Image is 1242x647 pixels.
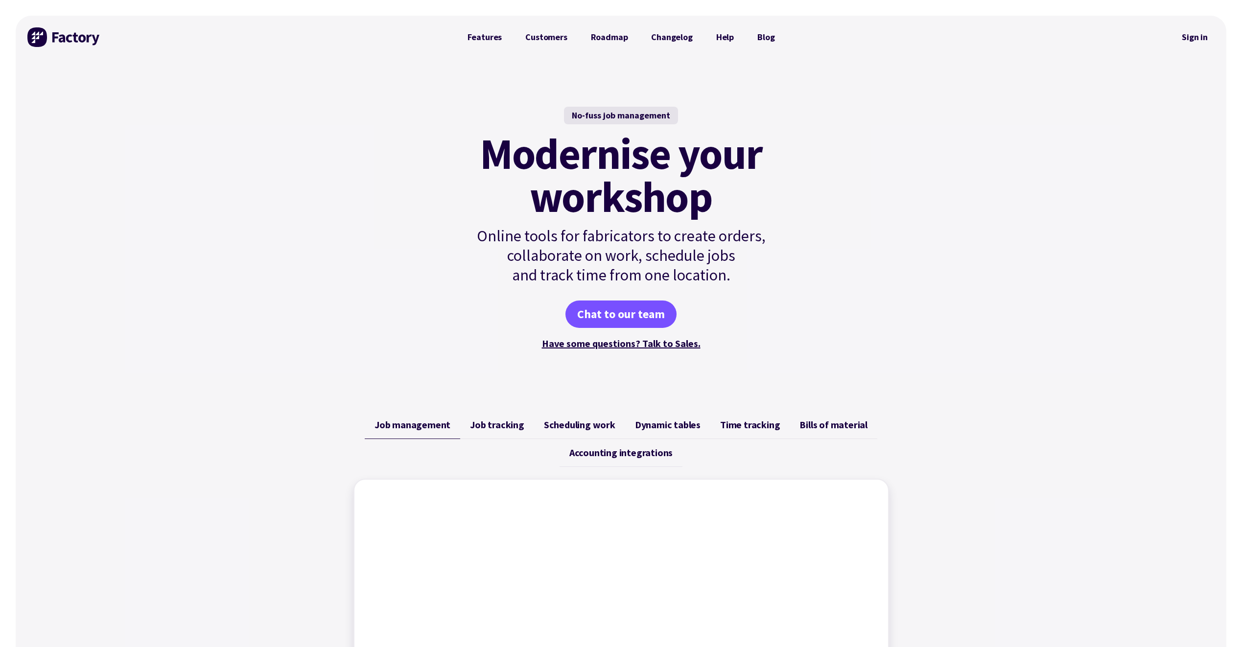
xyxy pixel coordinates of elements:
a: Roadmap [579,27,640,47]
img: Factory [27,27,101,47]
span: Scheduling work [544,419,615,431]
a: Features [456,27,514,47]
span: Job management [375,419,450,431]
span: Dynamic tables [635,419,701,431]
a: Customers [514,27,579,47]
div: No-fuss job management [564,107,678,124]
span: Accounting integrations [569,447,673,459]
a: Chat to our team [565,300,677,328]
span: Time tracking [720,419,780,431]
a: Have some questions? Talk to Sales. [542,337,701,349]
span: Job tracking [470,419,524,431]
nav: Primary Navigation [456,27,787,47]
p: Online tools for fabricators to create orders, collaborate on work, schedule jobs and track time ... [456,226,787,285]
a: Changelog [639,27,704,47]
a: Blog [746,27,786,47]
iframe: Chat Widget [1193,600,1242,647]
a: Sign in [1175,26,1215,48]
span: Bills of material [799,419,867,431]
a: Help [704,27,746,47]
mark: Modernise your workshop [480,132,762,218]
nav: Secondary Navigation [1175,26,1215,48]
